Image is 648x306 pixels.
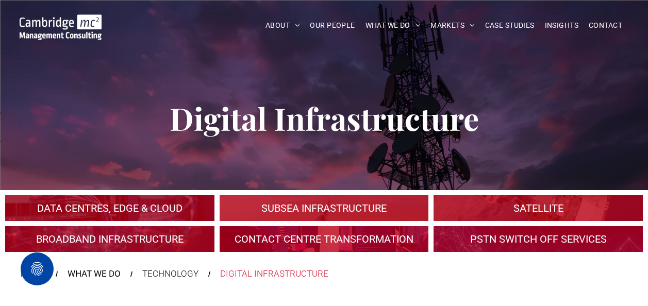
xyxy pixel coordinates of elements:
a: TECHNOLOGY > DIGITAL INFRASTRUCTURE > Subsea Infrastructure | Cambridge MC [220,195,429,221]
nav: Breadcrumbs [21,267,627,281]
span: Digital Infrastructure [170,97,479,139]
a: WHAT WE DO [68,267,121,281]
a: Your Business Transformed | Cambridge Management Consulting [20,16,102,27]
div: DIGITAL INFRASTRUCTURE [220,267,328,281]
a: An industrial plant [5,195,214,221]
a: A large mall with arched glass roof [434,195,643,221]
img: Go to Homepage [20,14,102,40]
div: TECHNOLOGY [142,267,198,281]
a: TECHNOLOGY > DIGITAL INFRASTRUCTURE > Contact Centre Transformation & Customer Satisfaction [220,226,429,252]
a: MARKETS [425,18,479,33]
a: ABOUT [260,18,305,33]
a: WHAT WE DO [360,18,426,33]
a: INSIGHTS [540,18,584,33]
a: CASE STUDIES [480,18,540,33]
a: OUR PEOPLE [305,18,360,33]
a: TECHNOLOGY > DIGITAL INFRASTRUCTURE > PSTN Switch-Off Services | Cambridge MC [434,226,643,252]
a: A crowd in silhouette at sunset, on a rise or lookout point [5,226,214,252]
a: CONTACT [584,18,627,33]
